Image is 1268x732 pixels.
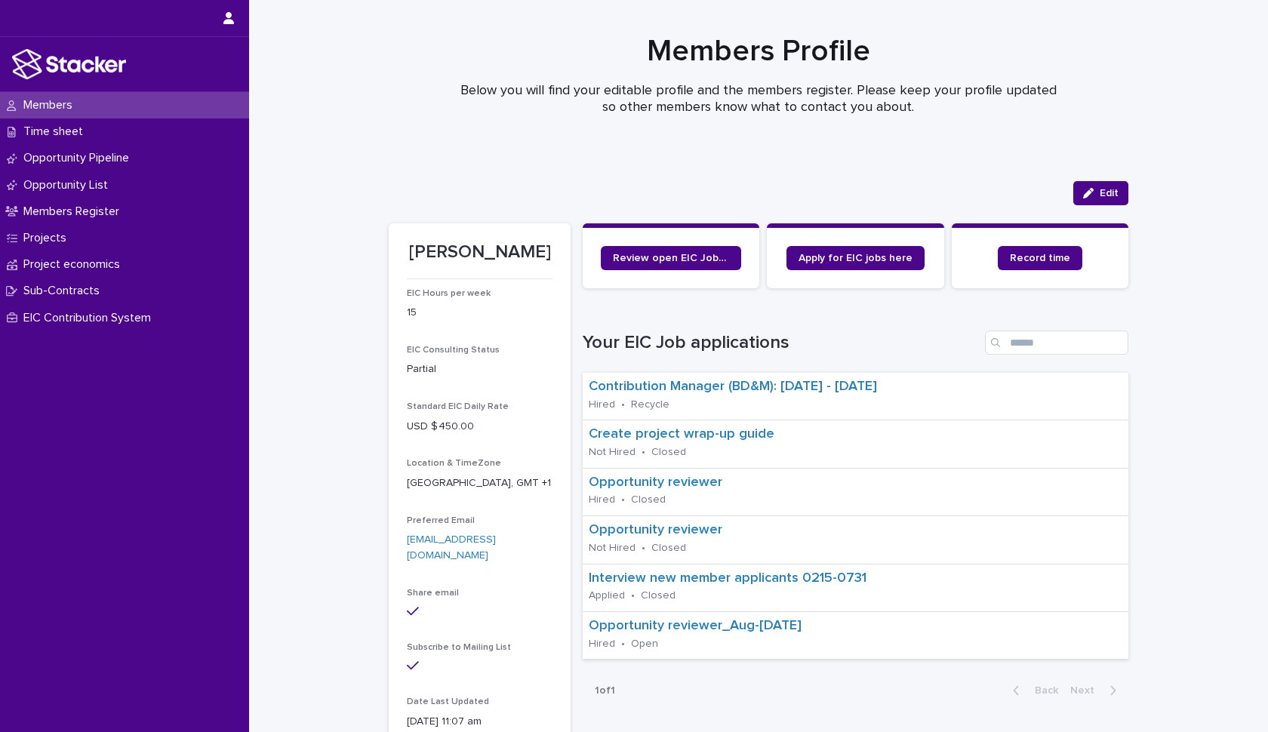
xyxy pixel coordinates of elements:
a: Contribution Manager (BD&M): [DATE] - [DATE] [589,379,877,395]
p: 15 [407,305,552,321]
span: Next [1070,685,1103,696]
p: Not Hired [589,542,636,555]
p: USD $ 450.00 [407,419,552,435]
p: [PERSON_NAME] [407,241,552,263]
p: • [621,398,625,411]
span: Location & TimeZone [407,459,501,468]
p: • [642,542,645,555]
p: Sub-Contracts [17,284,112,298]
p: Members Register [17,205,131,219]
span: Review open EIC Jobs here [613,253,729,263]
span: Standard EIC Daily Rate [407,402,509,411]
p: Partial [407,361,552,377]
p: Closed [641,589,676,602]
button: Back [1001,684,1064,697]
p: Projects [17,231,78,245]
a: Opportunity reviewer_Aug-[DATE] Hired•Open [583,612,1128,660]
p: • [621,638,625,650]
span: Share email [407,589,459,598]
p: Members [17,98,85,112]
a: [EMAIL_ADDRESS][DOMAIN_NAME] [407,534,496,561]
span: EIC Consulting Status [407,346,500,355]
a: Opportunity reviewer Hired•Closed [583,469,1128,516]
input: Search [985,331,1128,355]
a: Opportunity reviewer Not Hired•Closed [583,516,1128,564]
p: Closed [651,542,686,555]
a: Create project wrap-up guide [589,426,774,443]
p: • [621,494,625,506]
span: Back [1026,685,1058,696]
span: Subscribe to Mailing List [407,643,511,652]
p: [DATE] 11:07 am [407,714,552,730]
p: Hired [589,398,615,411]
p: Opportunity List [17,178,120,192]
p: EIC Contribution System [17,311,163,325]
p: Applied [589,589,625,602]
button: Edit [1073,181,1128,205]
a: Opportunity reviewer [589,475,722,491]
p: Closed [631,494,666,506]
a: Interview new member applicants 0215-0731 Applied•Closed [583,564,1128,612]
a: Record time [998,246,1082,270]
button: Next [1064,684,1128,697]
span: Preferred Email [407,516,475,525]
span: Edit [1100,188,1119,198]
p: Open [631,638,658,650]
p: • [631,589,635,602]
p: • [642,446,645,459]
p: Closed [651,446,686,459]
span: Date Last Updated [407,697,489,706]
span: Record time [1010,253,1070,263]
a: Apply for EIC jobs here [786,246,925,270]
p: Recycle [631,398,669,411]
a: Opportunity reviewer_Aug-[DATE] [589,618,802,635]
p: Opportunity Pipeline [17,151,141,165]
a: Opportunity reviewer [589,522,722,539]
p: Time sheet [17,125,95,139]
h1: Your EIC Job applications [583,332,979,354]
a: Contribution Manager (BD&M): [DATE] - [DATE] Hired•Recycle [583,373,1128,420]
p: [GEOGRAPHIC_DATA], GMT +1 [407,475,552,491]
p: Not Hired [589,446,636,459]
a: Create project wrap-up guide Not Hired•Closed [583,420,1128,468]
a: Interview new member applicants 0215-0731 [589,571,866,587]
p: Project economics [17,257,132,272]
p: Hired [589,494,615,506]
a: Review open EIC Jobs here [601,246,741,270]
p: 1 of 1 [583,672,627,709]
img: stacker-logo-white.png [12,49,126,79]
h1: Members Profile [389,33,1128,69]
p: Hired [589,638,615,650]
span: Apply for EIC jobs here [799,253,913,263]
p: Below you will find your editable profile and the members register. Please keep your profile upda... [457,83,1060,115]
span: EIC Hours per week [407,289,491,298]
